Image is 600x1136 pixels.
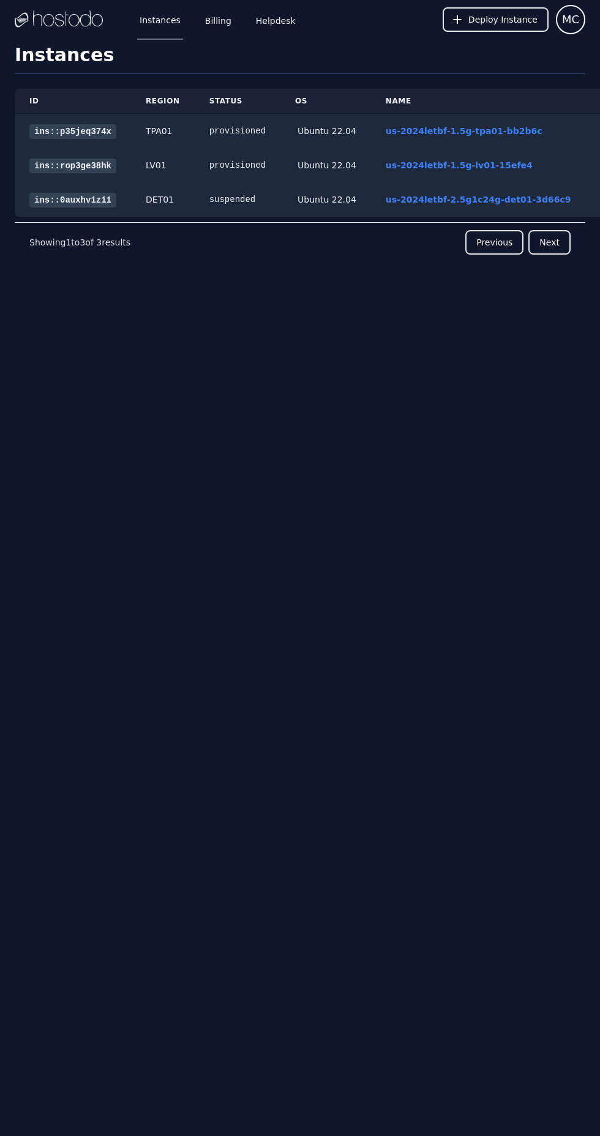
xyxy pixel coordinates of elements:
[528,230,571,255] button: Next
[96,237,102,247] span: 3
[280,89,371,114] th: OS
[29,159,116,173] a: ins::rop3ge38hk
[386,195,571,204] a: us-2024letbf-2.5g1c24g-det01-3d66c9
[465,230,523,255] button: Previous
[209,193,266,206] div: suspended
[80,237,85,247] span: 3
[29,193,116,207] a: ins::0auxhv1z11
[386,160,533,170] a: us-2024letbf-1.5g-lv01-15efe4
[195,89,280,114] th: Status
[15,44,585,74] h1: Instances
[15,222,585,262] nav: Pagination
[29,124,116,139] a: ins::p35jeq374x
[15,10,103,29] img: Logo
[295,125,356,137] div: Ubuntu 22.04
[15,89,131,114] th: ID
[146,125,180,137] div: TPA01
[66,237,71,247] span: 1
[29,236,130,248] p: Showing to of results
[386,126,542,136] a: us-2024letbf-1.5g-tpa01-bb2b6c
[295,159,356,171] div: Ubuntu 22.04
[146,193,180,206] div: DET01
[443,7,549,32] button: Deploy Instance
[371,89,586,114] th: Name
[556,5,585,34] button: User menu
[131,89,195,114] th: Region
[468,13,538,26] span: Deploy Instance
[146,159,180,171] div: LV01
[209,159,266,171] div: provisioned
[295,193,356,206] div: Ubuntu 22.04
[562,11,579,28] span: MC
[209,125,266,137] div: provisioned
